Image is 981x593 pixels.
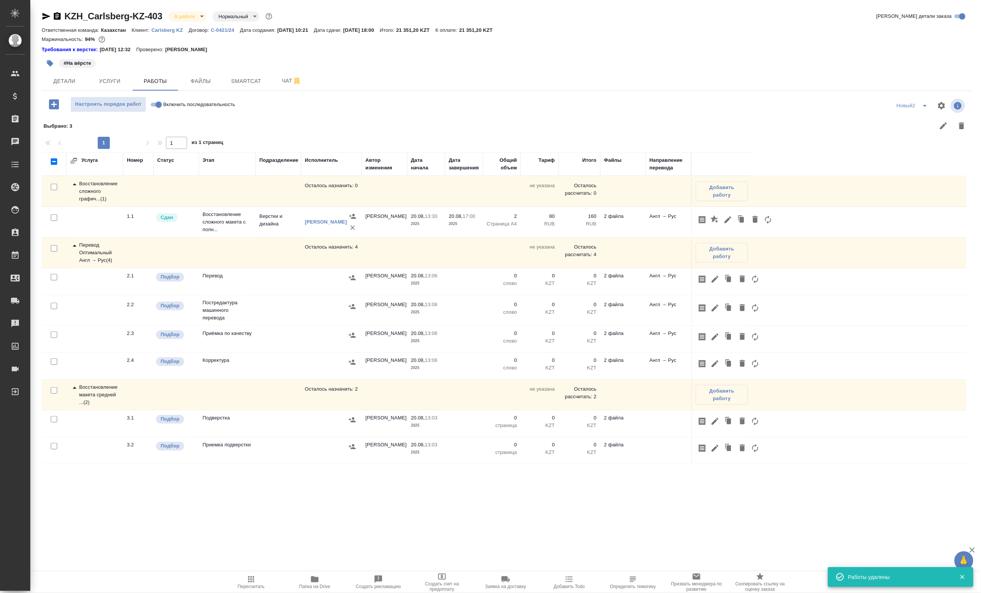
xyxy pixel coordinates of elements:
[347,211,358,222] button: Назначить
[347,222,358,233] button: Удалить
[449,220,479,228] p: 2025
[525,243,555,251] p: не указана
[155,272,195,282] div: Можно подбирать исполнителей
[362,353,407,379] td: [PERSON_NAME]
[425,442,437,447] p: 13:03
[696,301,709,315] button: Скопировать мини-бриф
[525,280,555,287] p: KZT
[203,156,214,164] div: Этап
[646,353,691,379] td: Англ → Рус
[525,357,555,364] p: 0
[70,97,146,112] button: Настроить порядок работ
[459,27,498,33] p: 21 351,20 KZT
[562,280,597,287] p: KZT
[127,357,150,364] div: 2.4
[411,280,441,287] p: 2025
[604,357,642,364] p: 2 файла
[292,77,301,86] svg: Отписаться
[562,364,597,372] p: KZT
[411,357,425,363] p: 20.08,
[736,357,749,371] button: Удалить
[954,574,970,580] button: Закрыть
[203,299,252,322] p: Постредактура машинного перевода
[161,302,180,310] p: Подбор
[562,272,597,280] p: 0
[449,213,463,219] p: 20.08,
[155,301,195,311] div: Можно подбирать исполнителей
[155,357,195,367] div: Можно подбирать исполнителей
[264,11,274,21] button: Доп статусы указывают на важность/срочность заказа
[203,272,252,280] p: Перевод
[562,220,597,228] p: RUB
[161,415,180,423] p: Подбор
[362,410,407,437] td: [PERSON_NAME]
[646,297,691,324] td: Англ → Рус
[722,301,736,315] button: Клонировать
[762,213,775,227] button: Заменить
[203,211,252,233] p: Восстановление сложного макета с полн...
[604,414,642,422] p: 2 файла
[525,441,555,449] p: 0
[525,182,555,189] p: не указана
[70,156,127,164] div: Услуга
[163,101,235,108] span: Включить последовательность
[131,27,151,33] p: Клиент:
[487,301,517,308] p: 0
[559,178,600,205] td: Осталось рассчитать: 0
[411,422,441,429] p: 2025
[487,220,517,228] p: Страница А4
[722,330,736,344] button: Клонировать
[749,357,762,371] button: Заменить
[749,441,762,455] button: Заменить
[42,46,100,53] a: Требования к верстке:
[42,36,85,42] p: Маржинальность:
[203,441,252,449] p: Приемка подверстки
[709,414,722,429] button: Редактировать
[155,213,195,223] div: Менеджер проверил работу исполнителя, передает ее на следующий этап
[525,337,555,345] p: KZT
[70,383,119,406] div: Восстановление макета средней сложности с полным соответствием оформлению оригинала
[152,27,189,33] a: Carlsberg KZ
[240,27,277,33] p: Дата создания:
[183,77,219,86] span: Файлы
[425,302,437,307] p: 13:06
[696,414,709,429] button: Скопировать мини-бриф
[700,387,744,402] span: Добавить работу
[583,156,597,164] div: Итого
[165,46,213,53] p: [PERSON_NAME]
[487,449,517,456] p: страница
[362,209,407,235] td: [PERSON_NAME]
[696,357,709,371] button: Скопировать мини-бриф
[347,441,358,452] button: Назначить
[362,326,407,352] td: [PERSON_NAME]
[127,441,150,449] div: 3.2
[696,181,748,201] button: Добавить работу
[411,302,425,307] p: 20.08,
[562,308,597,316] p: KZT
[562,337,597,345] p: KZT
[127,156,143,164] div: Номер
[749,301,762,315] button: Заменить
[127,301,150,308] div: 2.2
[277,27,314,33] p: [DATE] 10:21
[42,27,101,33] p: Ответственная команда:
[487,422,517,429] p: страница
[155,441,195,451] div: Можно подбирать исполнителей
[525,422,555,429] p: KZT
[44,123,72,129] span: Выбрано : 3
[562,414,597,422] p: 0
[347,330,358,341] button: Назначить
[42,46,100,53] div: Нажми, чтобы открыть папку с инструкцией
[487,213,517,220] p: 2
[192,138,223,149] span: из 1 страниц
[42,55,58,72] button: Добавить тэг
[525,220,555,228] p: RUB
[696,213,709,227] button: Скопировать мини-бриф
[958,553,970,569] span: 🙏
[256,209,301,235] td: Верстки и дизайна
[203,357,252,364] p: Корректура
[487,441,517,449] p: 0
[736,272,749,286] button: Удалить
[876,13,952,20] span: [PERSON_NAME] детали заказа
[189,27,211,33] p: Договор:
